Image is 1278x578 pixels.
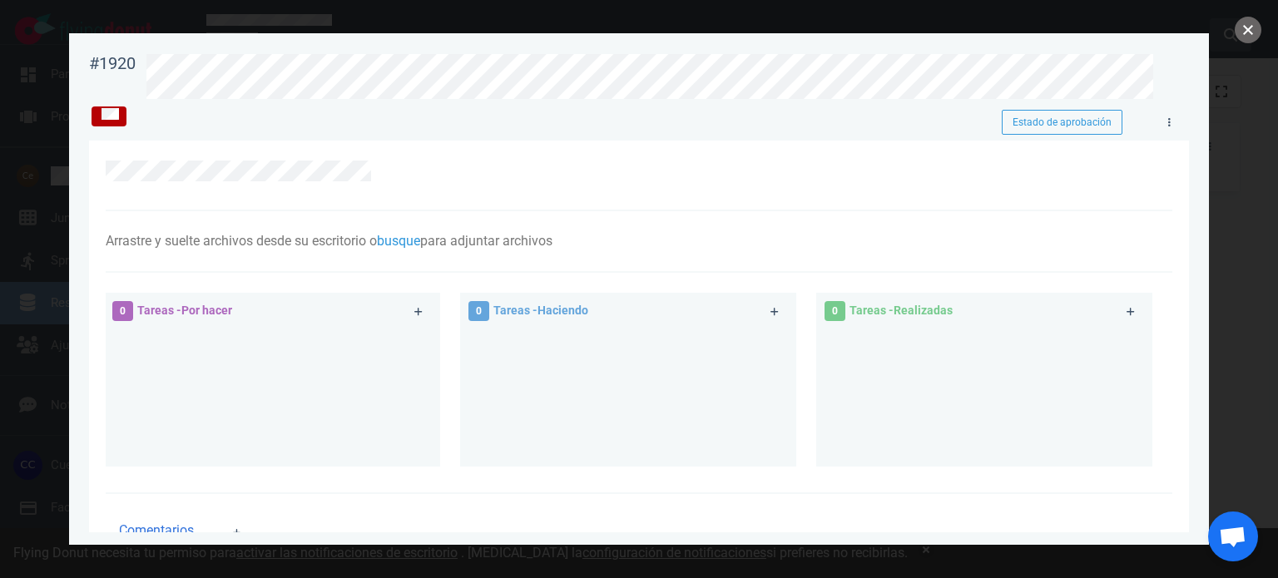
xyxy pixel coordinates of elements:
[1002,110,1122,135] button: Estado de aprobación
[1235,17,1261,43] button: cerca
[493,304,537,317] font: Tareas -
[476,305,482,317] font: 0
[850,304,894,317] font: Tareas -
[89,53,136,73] font: #1920
[120,305,126,317] font: 0
[181,304,232,317] font: Por hacer
[832,305,838,317] font: 0
[106,233,377,249] font: Arrastre y suelte archivos desde su escritorio o
[1013,116,1112,128] font: Estado de aprobación
[377,233,420,249] font: busque
[1208,511,1258,561] div: Chat abierto
[119,522,194,538] font: Comentarios
[137,304,181,317] font: Tareas -
[420,233,552,249] font: para adjuntar archivos
[894,304,953,317] font: Realizadas
[537,304,588,317] font: Haciendo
